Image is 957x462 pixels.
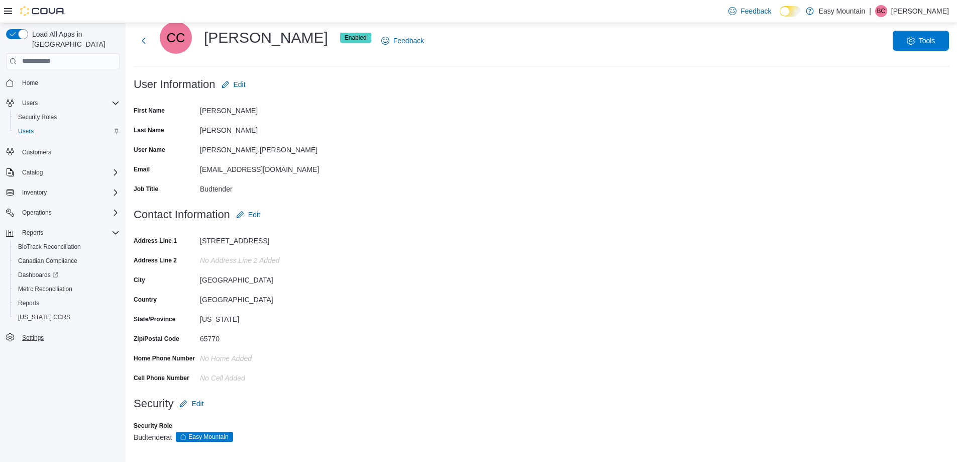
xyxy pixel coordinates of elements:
a: Metrc Reconciliation [14,283,76,295]
span: Metrc Reconciliation [18,285,72,293]
span: BC [877,5,886,17]
span: Edit [248,210,260,220]
span: Enabled [340,33,371,43]
label: Home Phone Number [134,354,195,362]
button: Users [18,97,42,109]
span: Operations [22,209,52,217]
button: Operations [2,206,124,220]
span: Easy Mountain [188,432,228,441]
button: Settings [2,330,124,345]
span: Canadian Compliance [14,255,120,267]
button: Reports [10,296,124,310]
label: Job Title [134,185,158,193]
label: Cell Phone Number [134,374,189,382]
label: Last Name [134,126,164,134]
div: No Cell added [200,370,335,382]
span: Catalog [18,166,120,178]
p: Easy Mountain [819,5,866,17]
span: Users [18,97,120,109]
span: Home [18,76,120,89]
nav: Complex example [6,71,120,371]
button: Tools [893,31,949,51]
span: Washington CCRS [14,311,120,323]
div: 65770 [200,331,335,343]
span: Feedback [740,6,771,16]
span: Settings [22,334,44,342]
button: Security Roles [10,110,124,124]
button: Next [134,31,154,51]
label: Email [134,165,150,173]
span: BioTrack Reconciliation [18,243,81,251]
button: BioTrack Reconciliation [10,240,124,254]
span: Operations [18,207,120,219]
div: [STREET_ADDRESS] [200,233,335,245]
span: Dashboards [18,271,58,279]
span: Users [18,127,34,135]
label: Country [134,296,157,304]
div: [GEOGRAPHIC_DATA] [200,292,335,304]
div: No Home added [200,350,335,362]
span: Security Roles [14,111,120,123]
div: [PERSON_NAME].[PERSON_NAME] [200,142,335,154]
a: Security Roles [14,111,61,123]
div: [US_STATE] [200,311,335,323]
span: Reports [18,227,120,239]
span: Enabled [345,33,367,42]
button: Edit [218,74,250,95]
a: Dashboards [14,269,62,281]
span: BioTrack Reconciliation [14,241,120,253]
button: Reports [18,227,47,239]
a: Feedback [724,1,775,21]
span: Load All Apps in [GEOGRAPHIC_DATA] [28,29,120,49]
h3: User Information [134,78,216,90]
button: Metrc Reconciliation [10,282,124,296]
span: Edit [234,79,246,89]
button: Canadian Compliance [10,254,124,268]
a: Dashboards [10,268,124,282]
span: Customers [22,148,51,156]
label: First Name [134,107,165,115]
label: Zip/Postal Code [134,335,179,343]
a: Feedback [377,31,428,51]
button: Customers [2,144,124,159]
span: Reports [14,297,120,309]
span: Customers [18,145,120,158]
a: Settings [18,332,48,344]
h3: Contact Information [134,209,230,221]
span: Users [14,125,120,137]
p: | [869,5,871,17]
div: [EMAIL_ADDRESS][DOMAIN_NAME] [200,161,335,173]
a: Reports [14,297,43,309]
span: Reports [22,229,43,237]
div: Cheryl Crook [160,22,192,54]
span: Feedback [393,36,424,46]
a: [US_STATE] CCRS [14,311,74,323]
div: Ben Clements [875,5,887,17]
button: Catalog [18,166,47,178]
span: Dashboards [14,269,120,281]
img: Cova [20,6,65,16]
span: Security Roles [18,113,57,121]
span: Catalog [22,168,43,176]
div: [GEOGRAPHIC_DATA] [200,272,335,284]
span: Canadian Compliance [18,257,77,265]
label: Security Role [134,422,172,430]
span: Inventory [22,189,47,197]
div: No Address Line 2 added [200,252,335,264]
button: Edit [232,205,264,225]
label: User Name [134,146,165,154]
a: Users [14,125,38,137]
span: Tools [919,36,935,46]
label: State/Province [134,315,175,323]
button: Inventory [2,186,124,200]
span: Users [22,99,38,107]
button: Reports [2,226,124,240]
label: Address Line 2 [134,256,177,264]
div: [PERSON_NAME] [160,22,371,54]
a: Canadian Compliance [14,255,81,267]
div: [PERSON_NAME] [200,122,335,134]
button: Catalog [2,165,124,179]
span: CC [167,22,185,54]
button: Operations [18,207,56,219]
